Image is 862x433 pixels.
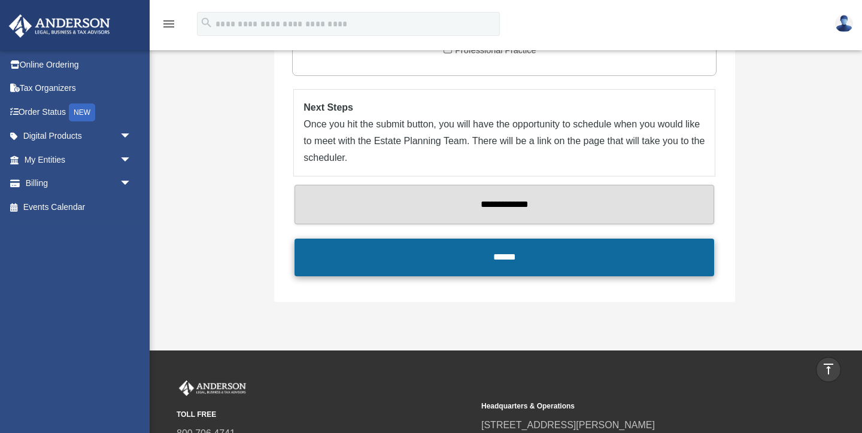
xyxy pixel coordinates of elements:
i: search [200,16,213,29]
div: NEW [69,103,95,121]
a: Tax Organizers [8,77,150,100]
span: arrow_drop_down [120,124,144,149]
strong: Next Steps [303,102,353,112]
i: vertical_align_top [821,362,836,376]
a: Digital Productsarrow_drop_down [8,124,150,148]
a: vertical_align_top [816,357,841,382]
a: Events Calendar [8,195,150,219]
a: Billingarrow_drop_down [8,172,150,196]
a: Order StatusNEW [8,100,150,124]
img: User Pic [835,15,853,32]
i: menu [162,17,176,31]
small: Headquarters & Operations [481,400,778,413]
a: Online Ordering [8,53,150,77]
small: TOLL FREE [177,408,473,421]
span: arrow_drop_down [120,148,144,172]
img: Anderson Advisors Platinum Portal [5,14,114,38]
a: menu [162,21,176,31]
a: [STREET_ADDRESS][PERSON_NAME] [481,420,655,430]
a: My Entitiesarrow_drop_down [8,148,150,172]
img: Anderson Advisors Platinum Portal [177,380,248,396]
p: Once you hit the submit button, you will have the opportunity to schedule when you would like to ... [303,116,705,166]
label: Professional Practice [451,42,541,61]
span: arrow_drop_down [120,172,144,196]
